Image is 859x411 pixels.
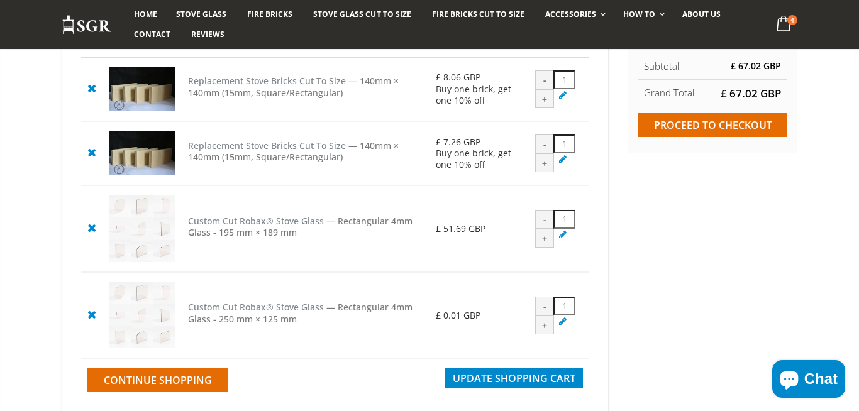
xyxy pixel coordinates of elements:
[432,9,524,19] span: Fire Bricks Cut To Size
[453,371,575,385] span: Update Shopping Cart
[535,134,554,153] div: -
[436,222,485,234] span: £ 51.69 GBP
[535,229,554,248] div: +
[188,215,413,239] span: — Rectangular 4mm Glass - 195 mm × 189 mm
[87,368,228,392] a: Continue Shopping
[535,70,554,89] div: -
[535,297,554,315] div: -
[109,195,175,262] img: Custom Cut Robax® Stove Glass - Pool #16
[247,9,292,19] span: Fire Bricks
[682,9,721,19] span: About us
[182,25,234,45] a: Reviews
[188,215,324,227] a: Custom Cut Robax® Stove Glass
[644,60,679,72] span: Subtotal
[109,282,175,349] img: Custom Cut Robax® Stove Glass - Pool #8
[445,368,583,388] button: Update Shopping Cart
[188,140,346,151] a: Replacement Stove Bricks Cut To Size
[436,309,480,321] span: £ 0.01 GBP
[109,131,175,175] img: Replacement Stove Bricks Cut To Size - 15, 20, 25 and 30mm's thick - Brick Pool #8
[721,86,781,101] span: £ 67.02 GBP
[125,25,180,45] a: Contact
[188,140,399,163] span: — 140mm × 140mm (15mm, Square/Rectangular)
[436,71,480,83] span: £ 8.06 GBP
[167,4,236,25] a: Stove Glass
[436,136,480,148] span: £ 7.26 GBP
[545,9,596,19] span: Accessories
[623,9,655,19] span: How To
[535,210,554,229] div: -
[238,4,302,25] a: Fire Bricks
[673,4,730,25] a: About us
[176,9,226,19] span: Stove Glass
[423,4,534,25] a: Fire Bricks Cut To Size
[535,153,554,172] div: +
[644,86,694,99] strong: Grand Total
[109,67,175,111] img: Replacement Stove Bricks Cut To Size - 15, 20, 25 and 30mm's thick - Brick Pool #8
[436,84,523,106] div: Buy one brick, get one 10% off
[436,148,523,170] div: Buy one brick, get one 10% off
[313,9,411,19] span: Stove Glass Cut To Size
[638,113,787,137] input: Proceed to checkout
[188,301,413,325] span: — Rectangular 4mm Glass - 250 mm × 125 mm
[772,13,797,37] a: 4
[614,4,671,25] a: How To
[125,4,167,25] a: Home
[535,89,554,108] div: +
[536,4,612,25] a: Accessories
[191,29,224,40] span: Reviews
[188,75,399,99] span: — 140mm × 140mm (15mm, Square/Rectangular)
[188,301,324,313] a: Custom Cut Robax® Stove Glass
[535,315,554,334] div: +
[104,373,212,387] span: Continue Shopping
[134,29,170,40] span: Contact
[304,4,420,25] a: Stove Glass Cut To Size
[731,60,781,72] span: £ 67.02 GBP
[134,9,157,19] span: Home
[787,15,797,25] span: 4
[188,75,346,87] a: Replacement Stove Bricks Cut To Size
[62,14,112,35] img: Stove Glass Replacement
[768,360,849,401] inbox-online-store-chat: Shopify online store chat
